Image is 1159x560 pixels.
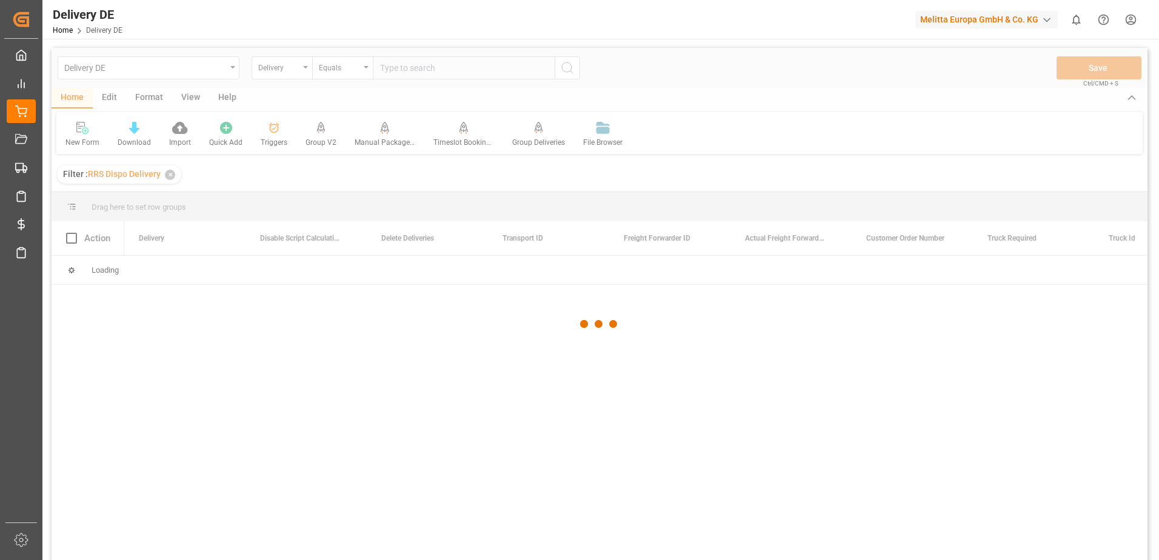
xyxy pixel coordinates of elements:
div: Melitta Europa GmbH & Co. KG [915,11,1058,28]
button: Melitta Europa GmbH & Co. KG [915,8,1063,31]
button: show 0 new notifications [1063,6,1090,33]
button: Help Center [1090,6,1117,33]
a: Home [53,26,73,35]
div: Delivery DE [53,5,122,24]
